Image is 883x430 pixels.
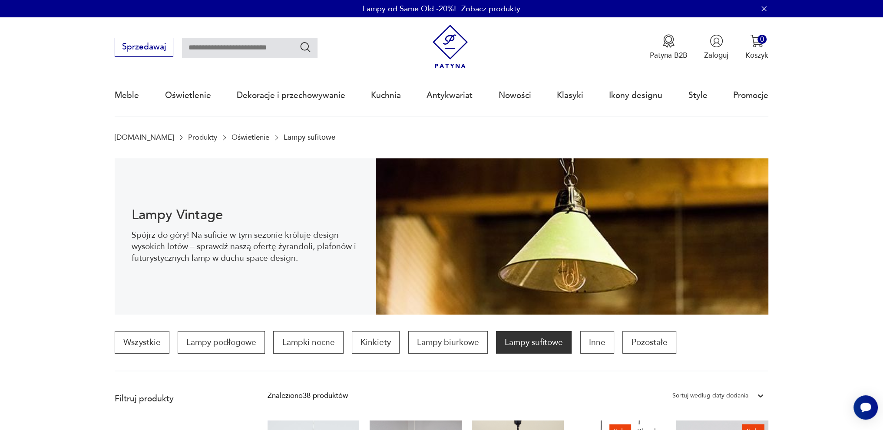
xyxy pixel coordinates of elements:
[609,75,662,115] a: Ikony designu
[688,75,707,115] a: Style
[132,230,360,264] p: Spójrz do góry! Na suficie w tym sezonie króluje design wysokich lotów – sprawdź naszą ofertę żyr...
[132,209,360,221] h1: Lampy Vintage
[710,34,723,48] img: Ikonka użytkownika
[650,34,688,60] button: Patyna B2B
[853,395,878,420] iframe: Smartsupp widget button
[273,331,343,354] a: Lampki nocne
[115,331,169,354] a: Wszystkie
[371,75,401,115] a: Kuchnia
[662,34,675,48] img: Ikona medalu
[115,133,174,141] a: [DOMAIN_NAME]
[461,3,520,14] a: Zobacz produkty
[745,50,768,60] p: Koszyk
[188,133,217,141] a: Produkty
[427,75,473,115] a: Antykwariat
[750,34,764,48] img: Ikona koszyka
[352,331,400,354] a: Kinkiety
[115,75,139,115] a: Meble
[704,34,728,60] button: Zaloguj
[496,331,572,354] a: Lampy sufitowe
[363,3,456,14] p: Lampy od Same Old -20%!
[557,75,583,115] a: Klasyki
[376,158,768,315] img: Lampy sufitowe w stylu vintage
[115,38,173,57] button: Sprzedawaj
[650,34,688,60] a: Ikona medaluPatyna B2B
[231,133,269,141] a: Oświetlenie
[622,331,676,354] a: Pozostałe
[178,331,265,354] a: Lampy podłogowe
[115,393,242,404] p: Filtruj produkty
[299,41,312,53] button: Szukaj
[672,390,748,401] div: Sortuj według daty dodania
[499,75,531,115] a: Nowości
[704,50,728,60] p: Zaloguj
[268,390,348,401] div: Znaleziono 38 produktów
[115,44,173,51] a: Sprzedawaj
[237,75,345,115] a: Dekoracje i przechowywanie
[284,133,335,141] p: Lampy sufitowe
[650,50,688,60] p: Patyna B2B
[745,34,768,60] button: 0Koszyk
[757,35,767,44] div: 0
[428,25,472,69] img: Patyna - sklep z meblami i dekoracjami vintage
[580,331,614,354] a: Inne
[733,75,768,115] a: Promocje
[165,75,211,115] a: Oświetlenie
[408,331,488,354] a: Lampy biurkowe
